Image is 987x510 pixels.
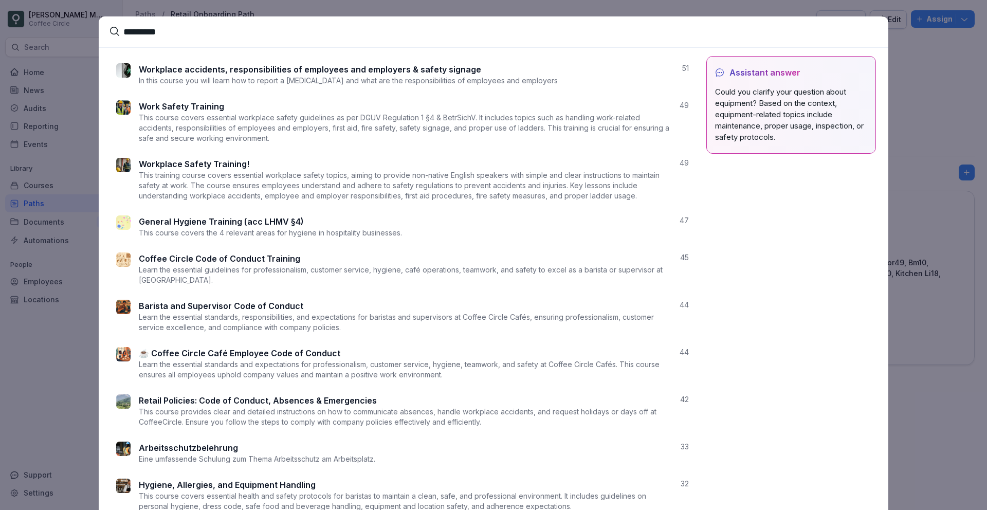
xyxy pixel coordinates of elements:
a: Workplace Safety Training!This training course covers essential workplace safety topics, aiming t... [111,151,694,208]
p: Coffee Circle Code of Conduct Training [139,252,300,265]
p: Workplace accidents, responsibilities of employees and employers & safety signage [139,63,481,76]
a: Retail Policies: Code of Conduct, Absences & EmergenciesThis course provides clear and detailed i... [111,387,694,434]
p: This course covers the 4 relevant areas for hygiene in hospitality businesses. [139,228,402,238]
p: 32 [681,479,689,489]
p: 51 [682,63,689,74]
a: Work Safety TrainingThis course covers essential workplace safety guidelines as per DGUV Regulati... [111,93,694,151]
p: Barista and Supervisor Code of Conduct [139,300,303,312]
p: Learn the essential standards, responsibilities, and expectations for baristas and supervisors at... [139,312,671,333]
p: Eine umfassende Schulung zum Thema Arbeitsschutz am Arbeitsplatz. [139,454,375,464]
a: ArbeitsschutzbelehrungEine umfassende Schulung zum Thema Arbeitsschutz am Arbeitsplatz.33 [111,434,694,471]
p: This course provides clear and detailed instructions on how to communicate absences, handle workp... [139,407,672,427]
p: ☕ Coffee Circle Café Employee Code of Conduct [139,347,340,359]
p: 42 [680,394,689,405]
p: Learn the essential standards and expectations for professionalism, customer service, hygiene, te... [139,359,671,380]
p: 44 [680,347,689,357]
a: Workplace accidents, responsibilities of employees and employers & safety signageIn this course y... [111,56,694,93]
div: Assistant answer [715,67,800,78]
p: 45 [680,252,689,263]
a: General Hygiene Training (acc LHMV §4)This course covers the 4 relevant areas for hygiene in hosp... [111,208,694,245]
p: This training course covers essential workplace safety topics, aiming to provide non-native Engli... [139,170,671,201]
p: Workplace Safety Training! [139,158,249,170]
p: Work Safety Training [139,100,224,113]
p: 33 [681,442,689,452]
p: Retail Policies: Code of Conduct, Absences & Emergencies [139,394,377,407]
a: ☕ Coffee Circle Café Employee Code of ConductLearn the essential standards and expectations for p... [111,340,694,387]
a: Barista and Supervisor Code of ConductLearn the essential standards, responsibilities, and expect... [111,293,694,340]
p: Arbeitsschutzbelehrung [139,442,238,454]
p: In this course you will learn how to report a [MEDICAL_DATA] and what are the responsibilities of... [139,76,558,86]
p: General Hygiene Training (acc LHMV §4) [139,215,304,228]
p: 44 [680,300,689,310]
p: 49 [680,158,689,168]
p: This course covers essential workplace safety guidelines as per DGUV Regulation 1 §4 & BetrSichV.... [139,113,671,143]
p: 47 [680,215,689,226]
p: 49 [680,100,689,111]
a: Coffee Circle Code of Conduct TrainingLearn the essential guidelines for professionalism, custome... [111,245,694,293]
p: Learn the essential guidelines for professionalism, customer service, hygiene, café operations, t... [139,265,672,285]
p: Hygiene, Allergies, and Equipment Handling [139,479,316,491]
div: Could you clarify your question about equipment? Based on the context, equipment-related topics i... [715,86,867,143]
